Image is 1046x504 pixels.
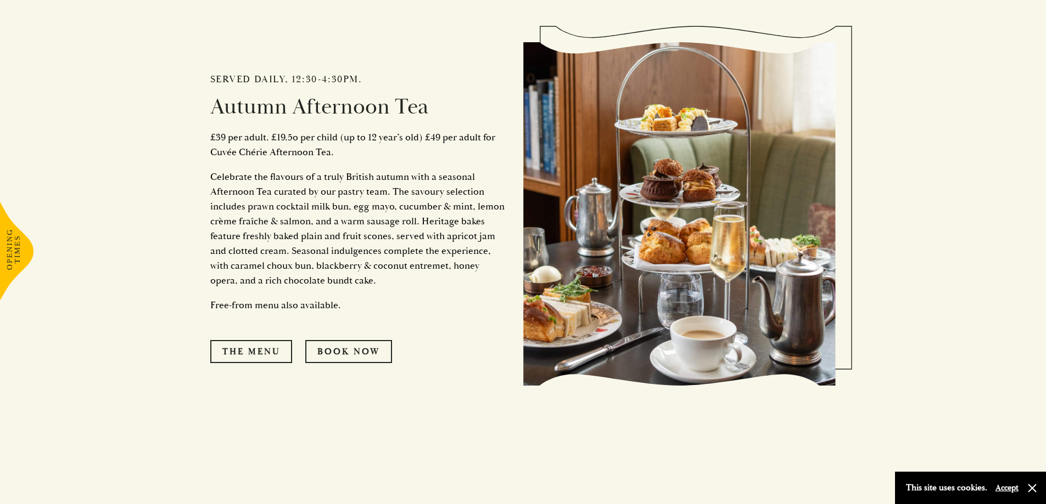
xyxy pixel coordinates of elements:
h2: Served daily, 12:30-4:30pm. [210,73,507,86]
button: Accept [995,483,1019,493]
h2: Autumn Afternoon Tea [210,94,507,120]
p: Celebrate the flavours of a truly British autumn with a seasonal Afternoon Tea curated by our pas... [210,169,507,288]
p: £39 per adult. £19.5o per child (up to 12 year’s old) £49 per adult for Cuvée Chérie Afternoon Tea. [210,130,507,160]
p: Free-from menu also available. [210,298,507,313]
p: This site uses cookies. [906,480,987,496]
a: Book Now [305,340,392,363]
button: Close and accept [1027,483,1038,494]
a: The Menu [210,340,292,363]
